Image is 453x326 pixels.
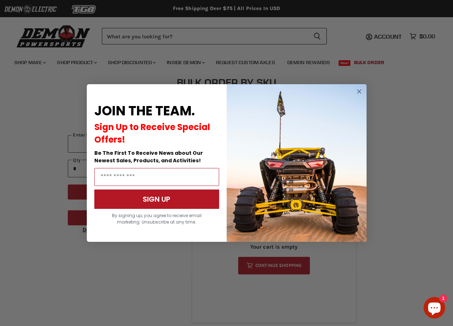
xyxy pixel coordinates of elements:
[94,149,203,164] span: Be The First To Receive News about Our Newest Sales, Products, and Activities!
[421,297,447,320] inbox-online-store-chat: Shopify online store chat
[94,102,195,120] span: JOIN THE TEAM.
[94,121,210,145] span: Sign Up to Receive Special Offers!
[94,190,219,209] button: SIGN UP
[112,212,202,225] span: By signing up, you agree to receive email marketing. Unsubscribe at any time.
[355,87,364,96] button: Close dialog
[94,168,219,186] input: Email Address
[227,84,367,242] img: a9095488-b6e7-41ba-879d-588abfab540b.jpeg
